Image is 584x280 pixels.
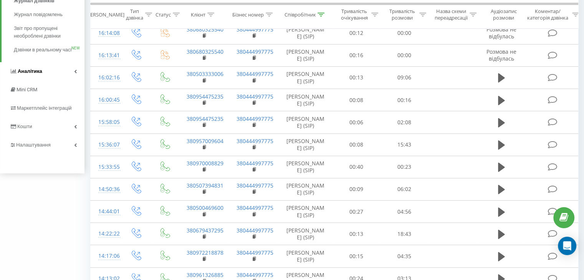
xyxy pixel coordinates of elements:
div: Співробітник [284,11,316,18]
td: 09:06 [381,66,428,89]
a: 380954475235 [187,115,223,122]
span: Розмова не відбулась [486,26,516,40]
div: Статус [156,11,171,18]
a: 380961326885 [187,271,223,278]
td: 06:02 [381,178,428,200]
a: 380444997775 [237,204,273,211]
td: 04:35 [381,245,428,267]
span: Розмова не відбулась [486,48,516,62]
div: Коментар/категорія дзвінка [525,8,570,21]
div: [PERSON_NAME] [86,11,124,18]
div: 15:36:07 [98,137,114,152]
td: 00:08 [333,133,381,156]
div: 14:17:06 [98,249,114,264]
a: 380444997775 [237,182,273,189]
span: Маркетплейс інтеграцій [17,105,72,111]
div: 16:14:08 [98,26,114,41]
div: 16:00:45 [98,92,114,107]
td: [PERSON_NAME] (SIP) [279,201,333,223]
td: 00:13 [333,66,381,89]
a: 380444997775 [237,227,273,234]
span: Дзвінки в реальному часі [14,46,71,54]
div: Тривалість очікування [339,8,369,21]
a: 380500469600 [187,204,223,211]
td: 18:43 [381,223,428,245]
td: 00:27 [333,201,381,223]
a: Журнал повідомлень [14,8,84,21]
a: 380444997775 [237,115,273,122]
a: 380444997775 [237,160,273,167]
div: Open Intercom Messenger [558,237,576,255]
div: 16:02:16 [98,70,114,85]
td: 00:23 [381,156,428,178]
a: Дзвінки в реальному часіNEW [14,43,84,57]
div: 14:50:36 [98,182,114,197]
a: 380444997775 [237,249,273,256]
td: [PERSON_NAME] (SIP) [279,111,333,133]
td: [PERSON_NAME] (SIP) [279,133,333,156]
td: [PERSON_NAME] (SIP) [279,156,333,178]
div: Назва схеми переадресації [435,8,468,21]
td: 15:43 [381,133,428,156]
div: Тип дзвінка [126,8,143,21]
a: 380507394831 [187,182,223,189]
td: 00:00 [381,22,428,44]
a: 380680325540 [187,48,223,55]
div: Бізнес номер [232,11,264,18]
div: Аудіозапис розмови [485,8,522,21]
td: 00:16 [381,89,428,111]
a: 380444997775 [237,48,273,55]
a: 380954475235 [187,93,223,100]
td: 00:08 [333,89,381,111]
a: Звіт про пропущені необроблені дзвінки [14,21,84,43]
td: [PERSON_NAME] (SIP) [279,22,333,44]
a: 380680325540 [187,26,223,33]
td: 00:15 [333,245,381,267]
td: 00:12 [333,22,381,44]
a: 380444997775 [237,26,273,33]
td: [PERSON_NAME] (SIP) [279,178,333,200]
a: 380957009604 [187,137,223,145]
td: [PERSON_NAME] (SIP) [279,89,333,111]
span: Кошти [17,124,32,129]
a: 380444997775 [237,271,273,278]
a: 380679437295 [187,227,223,234]
td: 00:40 [333,156,381,178]
td: 02:08 [381,111,428,133]
td: 04:56 [381,201,428,223]
a: 380444997775 [237,137,273,145]
span: Аналiтика [18,68,42,74]
a: 380444997775 [237,70,273,77]
td: 00:09 [333,178,381,200]
div: 14:44:01 [98,204,114,219]
a: 380970008829 [187,160,223,167]
span: Журнал повідомлень [14,11,63,18]
td: [PERSON_NAME] (SIP) [279,66,333,89]
div: Тривалість розмови [387,8,417,21]
a: 380444997775 [237,93,273,100]
div: 15:58:05 [98,115,114,130]
td: 00:13 [333,223,381,245]
td: [PERSON_NAME] (SIP) [279,245,333,267]
a: 380972218878 [187,249,223,256]
div: Клієнт [191,11,205,18]
div: 14:22:22 [98,226,114,241]
div: 16:13:41 [98,48,114,63]
span: Налаштування [16,142,51,148]
td: [PERSON_NAME] (SIP) [279,44,333,66]
td: 00:16 [333,44,381,66]
a: 380503333006 [187,70,223,77]
div: 15:33:55 [98,160,114,175]
span: Звіт про пропущені необроблені дзвінки [14,25,81,40]
span: Mini CRM [17,87,37,92]
td: [PERSON_NAME] (SIP) [279,223,333,245]
td: 00:00 [381,44,428,66]
td: 00:06 [333,111,381,133]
